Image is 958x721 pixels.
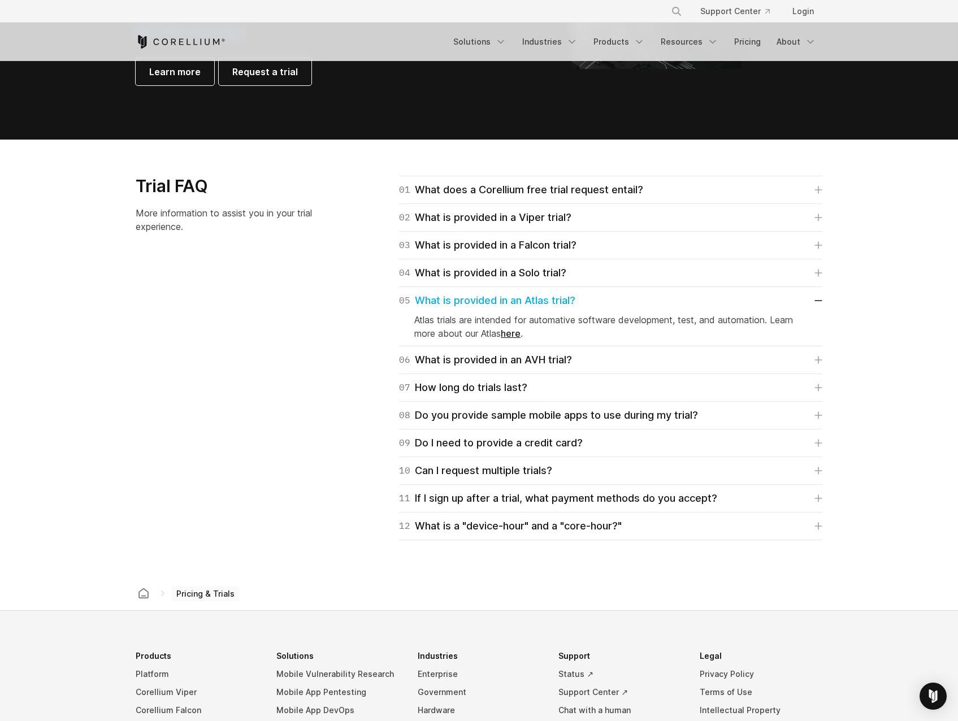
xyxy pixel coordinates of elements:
[399,380,822,396] a: 07How long do trials last?
[501,328,521,339] a: here
[399,407,410,423] span: 08
[136,35,226,49] a: Corellium Home
[276,683,400,701] a: Mobile App Pentesting
[920,683,947,710] div: Open Intercom Messenger
[136,176,334,197] h3: Trial FAQ
[399,182,643,198] div: What does a Corellium free trial request entail?
[399,518,822,534] a: 12What is a "device-hour" and a "core-hour?"
[399,210,822,225] a: 02What is provided in a Viper trial?
[399,380,410,396] span: 07
[276,665,400,683] a: Mobile Vulnerability Research
[232,65,298,79] span: Request a trial
[399,265,410,281] span: 04
[399,265,822,281] a: 04What is provided in a Solo trial?
[399,407,698,423] div: Do you provide sample mobile apps to use during my trial?
[399,463,552,479] div: Can I request multiple trials?
[399,435,410,451] span: 09
[149,65,201,79] span: Learn more
[727,32,768,52] a: Pricing
[399,435,583,451] div: Do I need to provide a credit card?
[136,683,259,701] a: Corellium Viper
[587,32,652,52] a: Products
[447,32,513,52] a: Solutions
[399,293,822,309] a: 05What is provided in an Atlas trial?
[399,463,822,479] a: 10Can I request multiple trials?
[219,58,311,85] a: Request a trial
[414,313,807,340] p: Atlas trials are intended for automative software development, test, and automation. Learn more a...
[691,1,779,21] a: Support Center
[399,237,822,253] a: 03What is provided in a Falcon trial?
[700,665,823,683] a: Privacy Policy
[770,32,823,52] a: About
[399,293,410,309] span: 05
[399,490,822,506] a: 11If I sign up after a trial, what payment methods do you accept?
[399,293,575,309] div: What is provided in an Atlas trial?
[172,586,239,602] span: Pricing & Trials
[558,701,682,719] a: Chat with a human
[399,490,410,506] span: 11
[399,182,822,198] a: 01What does a Corellium free trial request entail?
[418,701,541,719] a: Hardware
[666,1,687,21] button: Search
[418,665,541,683] a: Enterprise
[399,380,527,396] div: How long do trials last?
[700,683,823,701] a: Terms of Use
[399,265,566,281] div: What is provided in a Solo trial?
[700,701,823,719] a: Intellectual Property
[399,490,717,506] div: If I sign up after a trial, what payment methods do you accept?
[558,665,682,683] a: Status ↗
[136,206,334,233] p: More information to assist you in your trial experience.
[654,32,725,52] a: Resources
[133,585,154,601] a: Corellium home
[136,665,259,683] a: Platform
[657,1,823,21] div: Navigation Menu
[399,210,571,225] div: What is provided in a Viper trial?
[399,210,410,225] span: 02
[783,1,823,21] a: Login
[399,352,822,368] a: 06What is provided in an AVH trial?
[558,683,682,701] a: Support Center ↗
[399,407,822,423] a: 08Do you provide sample mobile apps to use during my trial?
[276,701,400,719] a: Mobile App DevOps
[399,352,410,368] span: 06
[418,683,541,701] a: Government
[399,463,410,479] span: 10
[515,32,584,52] a: Industries
[447,32,823,52] div: Navigation Menu
[399,182,410,198] span: 01
[136,701,259,719] a: Corellium Falcon
[399,237,410,253] span: 03
[136,58,214,85] a: Learn more
[399,237,576,253] div: What is provided in a Falcon trial?
[399,518,622,534] div: What is a "device-hour" and a "core-hour?"
[399,352,572,368] div: What is provided in an AVH trial?
[399,518,410,534] span: 12
[399,435,822,451] a: 09Do I need to provide a credit card?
